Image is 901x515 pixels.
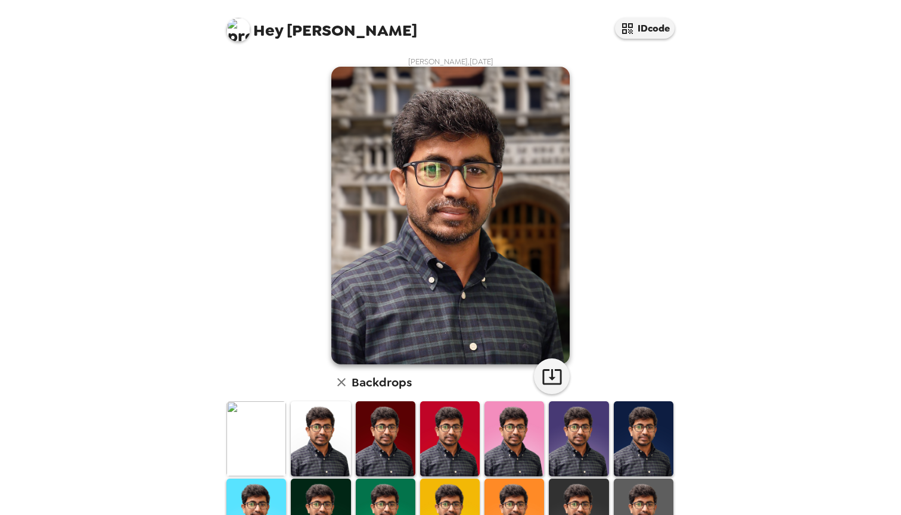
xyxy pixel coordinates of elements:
span: Hey [253,20,283,41]
button: IDcode [615,18,675,39]
img: profile pic [226,18,250,42]
span: [PERSON_NAME] , [DATE] [408,57,493,67]
span: [PERSON_NAME] [226,12,417,39]
h6: Backdrops [352,373,412,392]
img: user [331,67,570,364]
img: Original [226,401,286,476]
